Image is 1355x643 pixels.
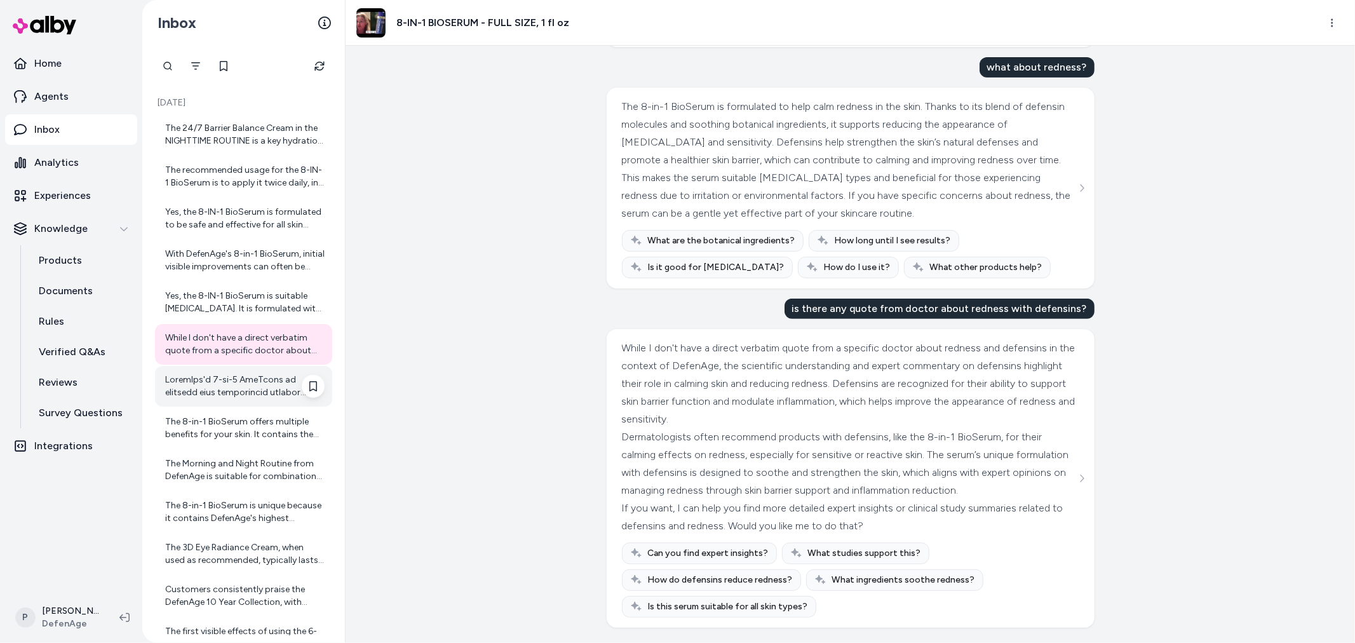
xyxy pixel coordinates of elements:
span: Is this serum suitable for all skin types? [648,600,808,613]
p: Documents [39,283,93,299]
a: While I don't have a direct verbatim quote from a specific doctor about redness and defensins in ... [155,324,332,365]
a: The 8-in-1 BioSerum is unique because it contains DefenAge's highest concentration of defensin mo... [155,492,332,532]
button: Knowledge [5,213,137,244]
span: How long until I see results? [835,234,951,247]
p: Survey Questions [39,405,123,421]
p: Inbox [34,122,60,137]
span: What are the botanical ingredients? [648,234,795,247]
div: Customers consistently praise the DefenAge 10 Year Collection, with many reporting significant an... [165,583,325,609]
p: Rules [39,314,64,329]
button: P[PERSON_NAME]DefenAge [8,597,109,638]
a: Experiences [5,180,137,211]
span: What other products help? [930,261,1042,274]
a: The recommended usage for the 8-IN-1 BioSerum is to apply it twice daily, in the morning and even... [155,156,332,197]
p: [DATE] [155,97,332,109]
div: is there any quote from doctor about redness with defensins? [785,299,1095,319]
p: Experiences [34,188,91,203]
div: The 24/7 Barrier Balance Cream in the NIGHTTIME ROUTINE is a key hydration product formulated wit... [165,122,325,147]
a: The Morning and Night Routine from DefenAge is suitable for combination skin, as well as dry and ... [155,450,332,491]
span: Is it good for [MEDICAL_DATA]? [648,261,785,274]
div: This makes the serum suitable [MEDICAL_DATA] types and beneficial for those experiencing redness ... [622,169,1076,222]
div: Dermatologists often recommend products with defensins, like the 8-in-1 BioSerum, for their calmi... [622,428,1076,499]
h2: Inbox [158,13,196,32]
div: If you want, I can help you find more detailed expert insights or clinical study summaries relate... [622,499,1076,535]
div: The 8-in-1 BioSerum is unique because it contains DefenAge's highest concentration of defensin mo... [165,499,325,525]
span: How do defensins reduce redness? [648,574,793,586]
a: LoremIps'd 7-si-5 AmeTcons ad elitsedd eius temporincid utlabor etdolore ma aliquae adm veni. Qui... [155,366,332,407]
div: The 3D Eye Radiance Cream, when used as recommended, typically lasts for about 6 to 8 weeks. This... [165,541,325,567]
div: The recommended usage for the 8-IN-1 BioSerum is to apply it twice daily, in the morning and even... [165,164,325,189]
a: Products [26,245,137,276]
a: Documents [26,276,137,306]
a: Customers consistently praise the DefenAge 10 Year Collection, with many reporting significant an... [155,576,332,616]
button: See more [1074,180,1089,196]
div: LoremIps'd 7-si-5 AmeTcons ad elitsedd eius temporincid utlabor etdolore ma aliquae adm veni. Qui... [165,374,325,399]
button: See more [1074,471,1089,486]
div: Yes, the 8-IN-1 BioSerum is suitable [MEDICAL_DATA]. It is formulated with a gentle yet advanced ... [165,290,325,315]
a: Inbox [5,114,137,145]
a: Analytics [5,147,137,178]
span: How do I use it? [824,261,891,274]
a: Rules [26,306,137,337]
span: What studies support this? [808,547,921,560]
a: Yes, the 8-IN-1 BioSerum is suitable [MEDICAL_DATA]. It is formulated with a gentle yet advanced ... [155,282,332,323]
div: The Morning and Night Routine from DefenAge is suitable for combination skin, as well as dry and ... [165,457,325,483]
p: Products [39,253,82,268]
img: hqdefault_8_2.jpg [356,8,386,37]
a: Yes, the 8-IN-1 BioSerum is formulated to be safe and effective for all skin types. It features a... [155,198,332,239]
img: alby Logo [13,16,76,34]
a: Agents [5,81,137,112]
a: Integrations [5,431,137,461]
div: what about redness? [980,57,1095,78]
h3: 8-IN-1 BIOSERUM - FULL SIZE, 1 fl oz [396,15,569,30]
p: Agents [34,89,69,104]
a: Home [5,48,137,79]
div: The 8-in-1 BioSerum is formulated to help calm redness in the skin. Thanks to its blend of defens... [622,98,1076,169]
a: The 24/7 Barrier Balance Cream in the NIGHTTIME ROUTINE is a key hydration product formulated wit... [155,114,332,155]
button: Filter [183,53,208,79]
div: While I don't have a direct verbatim quote from a specific doctor about redness and defensins in ... [165,332,325,357]
div: Yes, the 8-IN-1 BioSerum is formulated to be safe and effective for all skin types. It features a... [165,206,325,231]
a: Verified Q&As [26,337,137,367]
p: Integrations [34,438,93,454]
p: Analytics [34,155,79,170]
a: Survey Questions [26,398,137,428]
p: Reviews [39,375,78,390]
span: What ingredients soothe redness? [832,574,975,586]
p: [PERSON_NAME] [42,605,99,618]
div: With DefenAge's 8-in-1 BioSerum, initial visible improvements can often be seen in as little as o... [165,248,325,273]
p: Verified Q&As [39,344,105,360]
span: Can you find expert insights? [648,547,769,560]
a: The 3D Eye Radiance Cream, when used as recommended, typically lasts for about 6 to 8 weeks. This... [155,534,332,574]
div: The 8-in-1 BioSerum offers multiple benefits for your skin. It contains the highest concentration... [165,416,325,441]
a: Reviews [26,367,137,398]
button: Refresh [307,53,332,79]
p: Knowledge [34,221,88,236]
p: Home [34,56,62,71]
a: With DefenAge's 8-in-1 BioSerum, initial visible improvements can often be seen in as little as o... [155,240,332,281]
a: The 8-in-1 BioSerum offers multiple benefits for your skin. It contains the highest concentration... [155,408,332,449]
div: While I don't have a direct verbatim quote from a specific doctor about redness and defensins in ... [622,339,1076,428]
span: P [15,607,36,628]
span: DefenAge [42,618,99,630]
